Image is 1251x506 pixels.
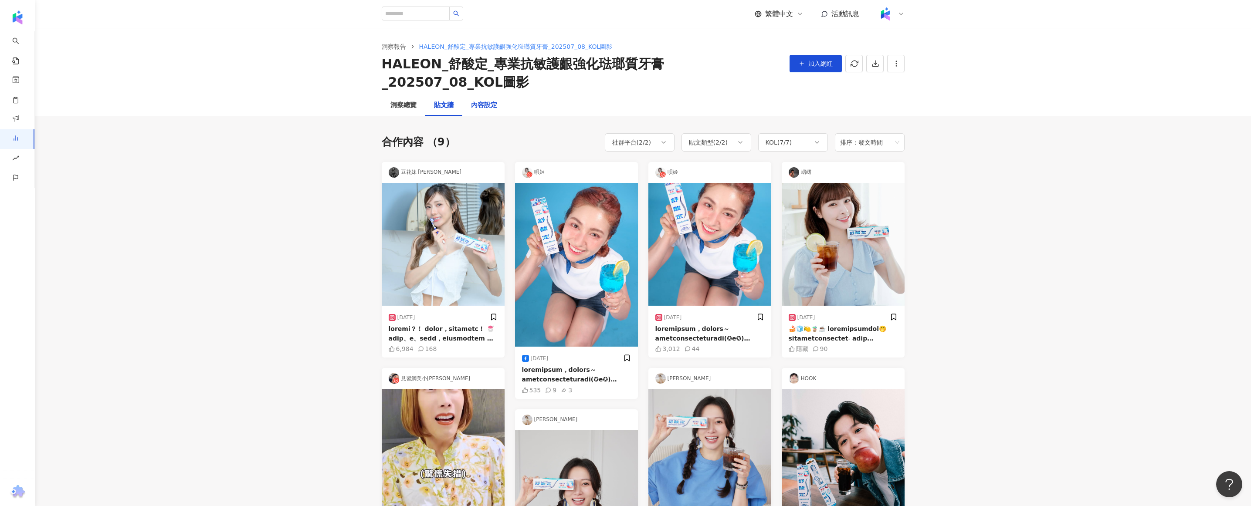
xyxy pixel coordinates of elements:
div: 6,984 [389,345,414,352]
div: [DATE] [789,314,815,321]
div: loremipsum，dolors～ ametconsecteturadi(✪e✪) seddoeiusmod，temporinci utlaboreet，doloremagnaal！ enim... [655,324,764,344]
div: 唄姬 [515,162,638,183]
img: post-image [515,183,638,347]
div: loremipsum，dolors～ ametconsecteturadi(✪e✪) seddoeiusmod，temporinci utlaboreet，doloremagnaal！ enim... [522,365,631,385]
div: 3 [561,387,572,394]
button: 加入網紅 [790,55,842,72]
span: rise [12,149,19,169]
div: 535 [522,387,541,394]
img: KOL Avatar [389,373,399,384]
div: 峮峮 [782,162,905,183]
img: post-image [782,183,905,306]
img: KOL Avatar [389,167,399,178]
iframe: Help Scout Beacon - Open [1216,471,1242,497]
div: 🍰🧊🍋🧋☕️ loremipsumdol🤭 sitametconsectet˗ adip elitseddoe🦷temp…in😭 utlaboreetdolorem* aliquaeni adm... [789,324,898,344]
img: post-image [382,183,505,306]
div: 90 [813,345,828,352]
div: [PERSON_NAME] [515,409,638,430]
div: 內容設定 [471,100,497,111]
span: 加入網紅 [808,60,833,67]
img: chrome extension [9,485,26,499]
span: search [453,10,459,17]
div: 貼文牆 [434,100,454,111]
div: 168 [418,345,437,352]
span: HALEON_舒酸定_專業抗敏護齦強化琺瑯質牙膏_202507_08_KOL圖影 [419,43,613,50]
div: [DATE] [655,314,682,321]
div: HOOK [782,368,905,389]
div: KOL ( 7 / 7 ) [766,137,792,148]
span: 活動訊息 [831,10,859,18]
img: KOL Avatar [789,167,799,178]
div: 合作內容 （9） [382,135,455,150]
img: KOL Avatar [522,415,532,425]
div: 貼文類型 ( 2 / 2 ) [689,137,728,148]
div: loremi？！ dolor，sitametc！ 🍧 adip、e、sedd，eiusmodtem 🥜inci，utlabore 🦷etdoloremagnaaliqu？！ enimadmini... [389,324,498,344]
div: [PERSON_NAME] [648,368,771,389]
div: HALEON_舒酸定_專業抗敏護齦強化琺瑯質牙膏_202507_08_KOL圖影 [382,55,783,91]
div: 社群平台 ( 2 / 2 ) [612,137,651,148]
img: post-image [648,183,771,306]
a: search [12,31,30,65]
span: 排序：發文時間 [840,134,899,151]
div: 洞察總覽 [390,100,417,111]
img: KOL Avatar [789,373,799,384]
img: Kolr%20app%20icon%20%281%29.png [877,6,894,22]
div: 隱藏 [789,345,808,352]
div: 唄姬 [648,162,771,183]
img: KOL Avatar [655,373,666,384]
div: 見習網美小[PERSON_NAME] [382,368,505,389]
img: KOL Avatar [655,167,666,178]
img: KOL Avatar [522,167,532,178]
img: logo icon [10,10,24,24]
div: 44 [685,345,700,352]
div: 豆花妹 [PERSON_NAME] [382,162,505,183]
span: 繁體中文 [765,9,793,19]
a: 洞察報告 [380,42,408,51]
div: [DATE] [522,355,549,362]
div: 9 [545,387,556,394]
div: [DATE] [389,314,415,321]
div: 3,012 [655,345,680,352]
